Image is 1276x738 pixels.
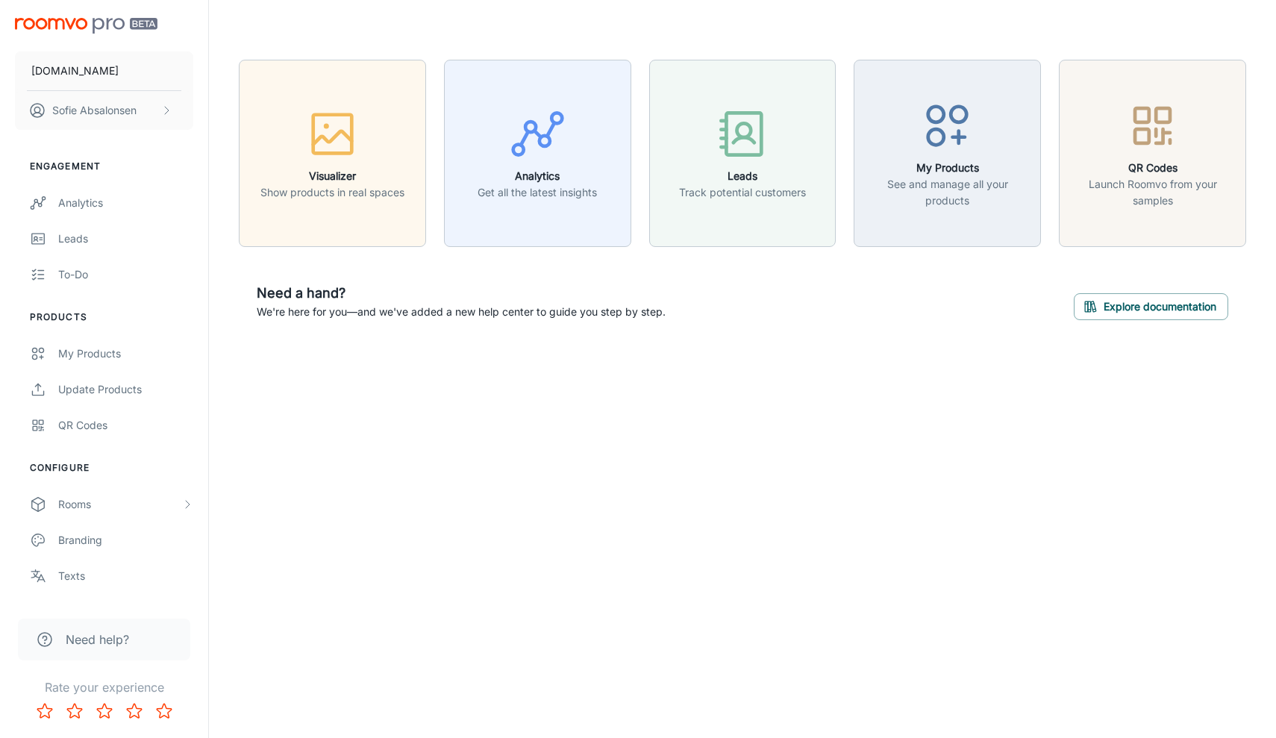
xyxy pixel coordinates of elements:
[863,176,1031,209] p: See and manage all your products
[1069,160,1236,176] h6: QR Codes
[863,160,1031,176] h6: My Products
[58,266,193,283] div: To-do
[649,60,836,247] button: LeadsTrack potential customers
[679,168,806,184] h6: Leads
[15,18,157,34] img: Roomvo PRO Beta
[854,145,1041,160] a: My ProductsSee and manage all your products
[58,231,193,247] div: Leads
[257,283,666,304] h6: Need a hand?
[444,145,631,160] a: AnalyticsGet all the latest insights
[31,63,119,79] p: [DOMAIN_NAME]
[239,60,426,247] button: VisualizerShow products in real spaces
[478,168,597,184] h6: Analytics
[58,381,193,398] div: Update Products
[1059,145,1246,160] a: QR CodesLaunch Roomvo from your samples
[854,60,1041,247] button: My ProductsSee and manage all your products
[58,345,193,362] div: My Products
[679,184,806,201] p: Track potential customers
[649,145,836,160] a: LeadsTrack potential customers
[260,168,404,184] h6: Visualizer
[58,195,193,211] div: Analytics
[15,51,193,90] button: [DOMAIN_NAME]
[257,304,666,320] p: We're here for you—and we've added a new help center to guide you step by step.
[260,184,404,201] p: Show products in real spaces
[444,60,631,247] button: AnalyticsGet all the latest insights
[15,91,193,130] button: Sofie Absalonsen
[1059,60,1246,247] button: QR CodesLaunch Roomvo from your samples
[478,184,597,201] p: Get all the latest insights
[1074,293,1228,320] button: Explore documentation
[1074,298,1228,313] a: Explore documentation
[52,102,137,119] p: Sofie Absalonsen
[1069,176,1236,209] p: Launch Roomvo from your samples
